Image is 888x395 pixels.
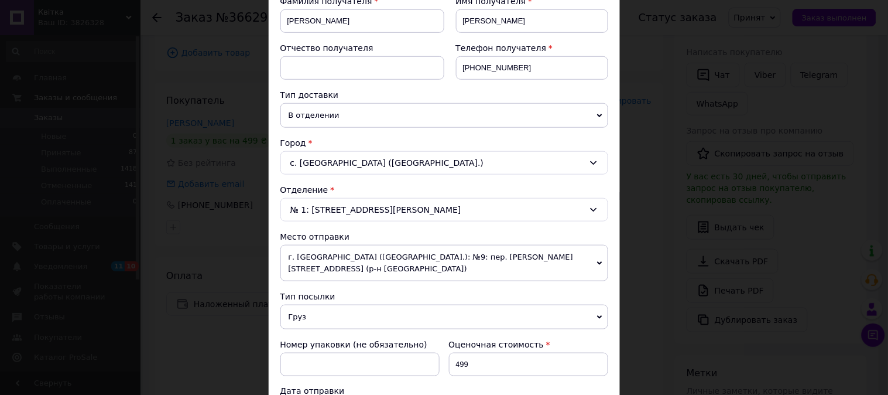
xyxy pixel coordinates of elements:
[280,339,440,350] div: Номер упаковки (не обязательно)
[280,137,608,149] div: Город
[280,43,373,53] span: Отчество получателя
[280,151,608,175] div: с. [GEOGRAPHIC_DATA] ([GEOGRAPHIC_DATA].)
[280,292,335,301] span: Тип посылки
[280,305,608,329] span: Груз
[456,56,608,80] input: +380
[456,43,547,53] span: Телефон получателя
[280,198,608,222] div: № 1: [STREET_ADDRESS][PERSON_NAME]
[280,90,339,100] span: Тип доставки
[280,184,608,196] div: Отделение
[280,103,608,128] span: В отделении
[280,232,350,241] span: Место отправки
[280,245,608,281] span: г. [GEOGRAPHIC_DATA] ([GEOGRAPHIC_DATA].): №9: пер. [PERSON_NAME][STREET_ADDRESS] (р-н [GEOGRAPHI...
[449,339,608,350] div: Оценочная стоимость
